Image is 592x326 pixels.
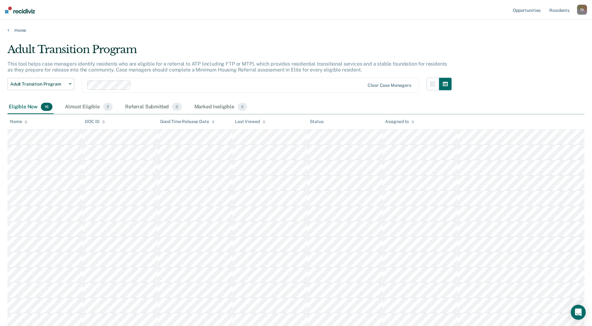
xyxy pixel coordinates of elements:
[10,81,66,87] span: Adult Transition Program
[7,100,54,114] div: Eligible Now16
[577,5,587,15] button: TA
[7,61,447,73] p: This tool helps case managers identify residents who are eligible for a referral to ATP (includin...
[124,100,183,114] div: Referral Submitted0
[85,119,105,124] div: DOC ID
[193,100,249,114] div: Marked Ineligible0
[160,119,215,124] div: Good Time Release Date
[7,27,585,33] a: Home
[235,119,265,124] div: Last Viewed
[368,83,411,88] div: Clear case managers
[41,103,52,111] span: 16
[172,103,182,111] span: 0
[571,305,586,320] div: Open Intercom Messenger
[5,7,35,13] img: Recidiviz
[577,5,587,15] div: T A
[7,78,74,90] button: Adult Transition Program
[385,119,414,124] div: Assigned to
[10,119,27,124] div: Name
[103,103,113,111] span: 2
[237,103,247,111] span: 0
[7,43,452,61] div: Adult Transition Program
[64,100,114,114] div: Almost Eligible2
[310,119,323,124] div: Status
